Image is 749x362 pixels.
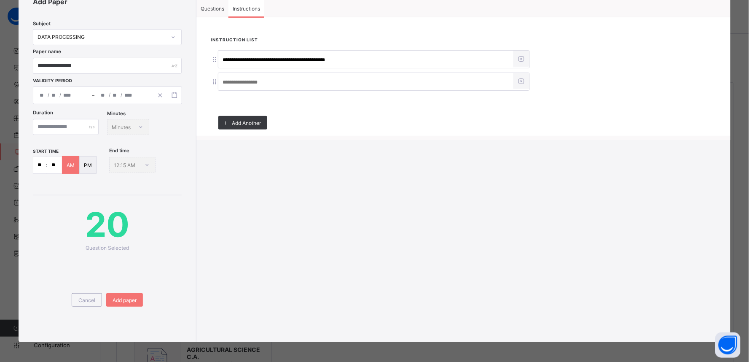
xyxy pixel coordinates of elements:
span: start time [33,149,59,154]
span: / [121,91,122,98]
span: Subject [33,21,51,27]
button: Open asap [715,332,741,358]
label: Duration [33,110,53,116]
span: Minutes [107,111,126,116]
span: Cancel [78,297,95,303]
span: Instruction List [211,37,258,42]
p: AM [67,162,75,168]
span: 20 [33,204,182,245]
span: / [109,91,110,98]
span: / [48,91,49,98]
p: PM [84,162,92,168]
span: Question Selected [86,245,129,251]
span: Add Another [232,120,261,126]
span: Questions [201,5,224,12]
span: Validity Period [33,78,95,84]
p: : [46,162,47,168]
span: Instructions [233,5,260,12]
label: Paper name [33,49,61,54]
div: DATA PROCESSING [38,34,166,41]
span: Add paper [113,297,137,303]
span: – [92,92,94,99]
span: / [59,91,61,98]
span: End time [109,148,129,154]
